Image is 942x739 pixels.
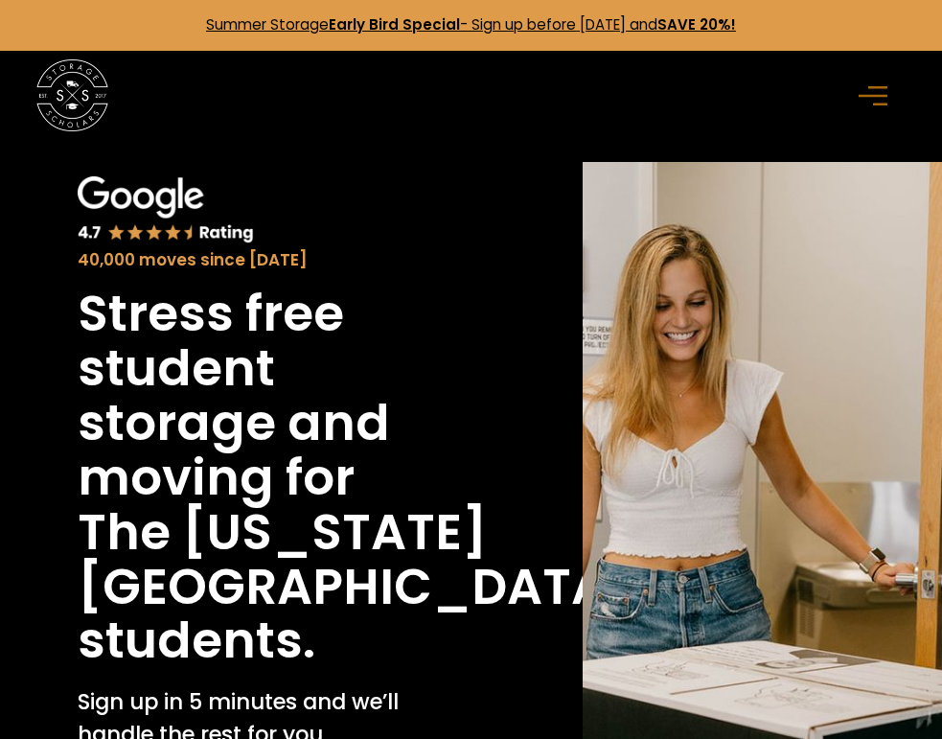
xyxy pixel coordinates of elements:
[78,176,254,244] img: Google 4.7 star rating
[78,287,476,505] h1: Stress free student storage and moving for
[78,505,632,614] h1: The [US_STATE][GEOGRAPHIC_DATA]
[657,14,736,35] strong: SAVE 20%!
[78,613,315,668] h1: students.
[36,59,108,131] img: Storage Scholars main logo
[78,248,476,272] div: 40,000 moves since [DATE]
[206,14,736,35] a: Summer StorageEarly Bird Special- Sign up before [DATE] andSAVE 20%!
[329,14,460,35] strong: Early Bird Special
[848,67,906,125] div: menu
[36,59,108,131] a: home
